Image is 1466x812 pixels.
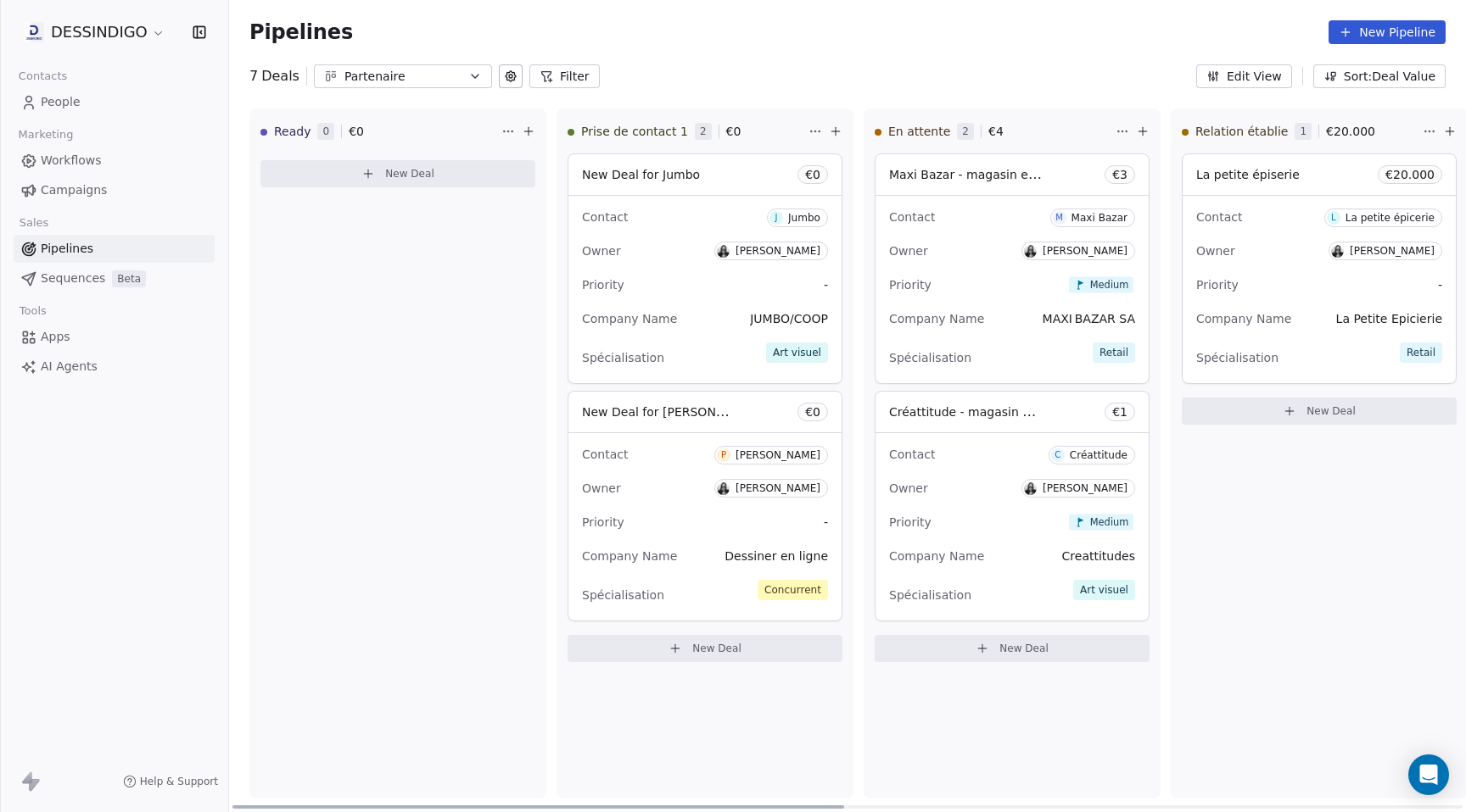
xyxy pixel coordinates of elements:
span: Tools [12,298,53,324]
div: Créattitude - magasin et E-commerce€1ContactCCréattitudeOwnerV[PERSON_NAME]PriorityMediumCompany ... [875,391,1150,621]
span: - [824,276,828,293]
span: Medium [1090,278,1129,291]
div: La petite épiserie€20.000ContactLLa petite épicerieOwnerV[PERSON_NAME]Priority-Company NameLa Pet... [1182,153,1457,384]
div: Maxi Bazar - magasin en CH et FR€3ContactMMaxi BazarOwnerV[PERSON_NAME]PriorityMediumCompany Name... [875,153,1150,384]
span: Pipelines [41,240,93,258]
span: Pipelines [249,20,353,44]
span: Retail [1093,342,1135,363]
a: Help & Support [123,775,218,788]
div: Partenaire [344,68,462,86]
div: Créattitude [1070,449,1127,461]
span: Dessiner en ligne [725,549,828,563]
span: Art visuel [766,342,828,363]
span: Prise de contact 1 [581,123,688,140]
button: New Deal [568,635,842,662]
a: Campaigns [14,176,215,204]
span: Contact [889,448,935,461]
div: [PERSON_NAME] [1043,245,1127,257]
div: [PERSON_NAME] [1350,245,1435,257]
div: Open Intercom Messenger [1408,754,1449,795]
div: Jumbo [788,212,820,224]
div: Prise de contact 12€0 [568,109,805,153]
span: - [824,514,828,531]
div: C [1055,448,1060,462]
img: V [1331,245,1344,258]
span: Workflows [41,152,102,170]
span: Ready [274,123,311,140]
button: Sort: Deal Value [1313,64,1446,88]
div: J [775,211,778,225]
span: DESSINDIGO [51,21,148,43]
span: New Deal for [PERSON_NAME] [582,403,761,420]
span: Spécialisation [889,351,971,364]
span: 1 [1295,123,1312,140]
img: V [1024,245,1037,258]
span: 2 [695,123,712,140]
span: Company Name [889,549,984,563]
span: Priority [889,278,932,292]
span: Owner [582,244,621,258]
div: New Deal for [PERSON_NAME]€0ContactP[PERSON_NAME]OwnerV[PERSON_NAME]Priority-Company NameDessiner... [568,391,842,621]
span: Help & Support [140,775,218,788]
button: New Pipeline [1329,20,1446,44]
span: Contact [582,448,628,461]
span: € 0 [805,166,820,183]
span: Spécialisation [1196,351,1279,364]
div: Ready0€0 [260,109,498,153]
span: Owner [582,481,621,495]
span: Creattitudes [1062,549,1135,563]
span: Contacts [11,64,75,89]
a: SequencesBeta [14,264,215,292]
span: Concurrent [758,580,828,600]
div: M [1055,211,1063,225]
span: JUMBO/COOP [750,312,828,325]
div: New Deal for Jumbo€0ContactJJumboOwnerV[PERSON_NAME]Priority-Company NameJUMBO/COOPSpécialisation... [568,153,842,384]
span: Medium [1090,515,1129,528]
span: New Deal [1307,404,1356,418]
button: New Deal [1182,398,1457,425]
span: 0 [317,123,334,140]
span: New Deal [999,642,1049,655]
span: Apps [41,328,70,346]
span: € 20.000 [1326,123,1375,140]
span: Retail [1400,342,1442,363]
img: DD.jpeg [24,22,44,42]
span: Sequences [41,270,105,287]
div: La petite épicerie [1346,212,1435,224]
span: Maxi Bazar - magasin en CH et FR [889,166,1091,182]
span: Contact [889,210,935,224]
span: Priority [582,515,624,529]
span: AI Agents [41,358,98,375]
div: [PERSON_NAME] [1043,482,1127,494]
a: AI Agents [14,353,215,381]
span: 2 [957,123,974,140]
span: Sales [12,210,56,236]
span: € 0 [805,403,820,420]
div: [PERSON_NAME] [736,449,820,461]
span: Deals [261,66,299,86]
span: Company Name [1196,312,1291,325]
span: Créattitude - magasin et E-commerce [889,403,1113,420]
button: New Deal [260,160,535,187]
span: La Petite Epicierie [1336,312,1442,325]
span: Owner [889,244,928,258]
span: Company Name [582,549,677,563]
span: Beta [112,270,146,287]
span: New Deal [692,642,741,655]
div: [PERSON_NAME] [736,482,820,494]
span: Owner [1196,244,1235,258]
span: New Deal [385,167,434,181]
span: Campaigns [41,181,107,199]
span: Spécialisation [889,588,971,602]
button: New Deal [875,635,1150,662]
span: Spécialisation [582,351,664,364]
a: Workflows [14,147,215,175]
span: € 20.000 [1385,166,1435,183]
a: People [14,88,215,116]
span: Company Name [582,312,677,325]
div: P [721,448,726,462]
span: € 0 [726,123,741,140]
img: V [1024,482,1037,495]
span: MAXI BAZAR SA [1043,312,1135,325]
span: € 0 [349,123,364,140]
